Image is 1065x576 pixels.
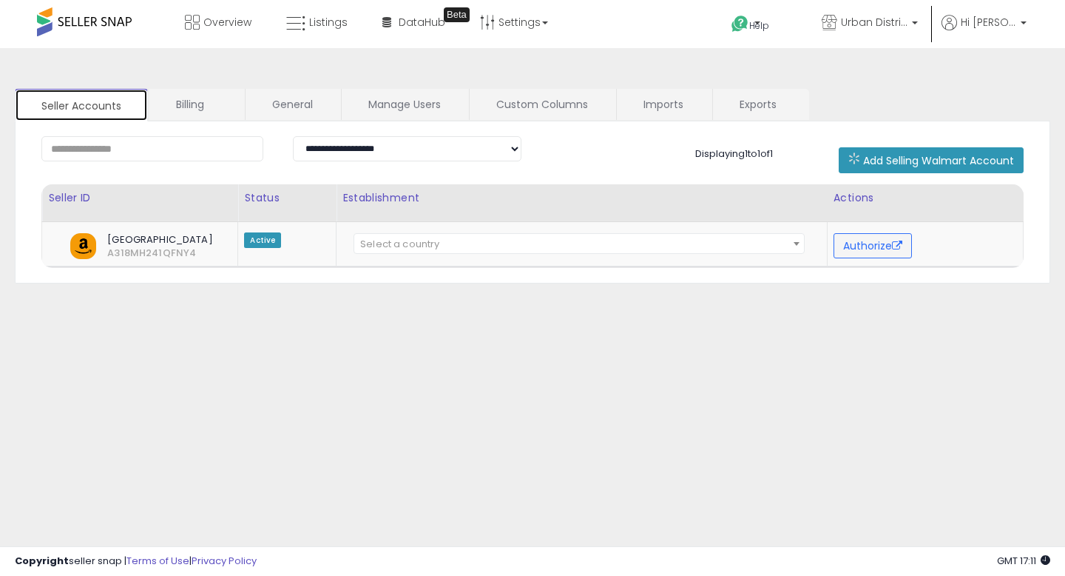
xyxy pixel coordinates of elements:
span: Help [749,19,769,32]
span: Active [244,232,281,248]
i: Get Help [731,15,749,33]
span: Urban Distribution Group [841,15,907,30]
a: Billing [149,89,243,120]
a: Hi [PERSON_NAME] [941,15,1027,48]
button: Add Selling Walmart Account [839,147,1024,173]
span: Listings [309,15,348,30]
div: Status [244,190,330,206]
div: seller snap | | [15,555,257,569]
div: Seller ID [48,190,231,206]
div: Establishment [342,190,821,206]
span: Select a country [360,237,439,251]
span: A318MH241QFNY4 [96,247,118,260]
span: Overview [203,15,251,30]
div: Actions [834,190,1017,206]
a: Manage Users [342,89,467,120]
img: amazon.png [70,233,96,259]
a: General [246,89,339,120]
a: Exports [713,89,808,120]
a: Seller Accounts [15,89,148,121]
span: [GEOGRAPHIC_DATA] [96,233,204,247]
span: Add Selling Walmart Account [863,153,1014,168]
button: Authorize [834,233,912,258]
span: DataHub [399,15,445,30]
span: Hi [PERSON_NAME] [961,15,1016,30]
strong: Copyright [15,554,69,568]
a: Custom Columns [470,89,615,120]
a: Imports [617,89,711,120]
div: Tooltip anchor [444,7,470,22]
span: 2025-10-11 17:11 GMT [997,554,1050,568]
a: Help [720,4,798,48]
span: Displaying 1 to 1 of 1 [695,147,773,161]
a: Terms of Use [126,554,189,568]
a: Privacy Policy [192,554,257,568]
